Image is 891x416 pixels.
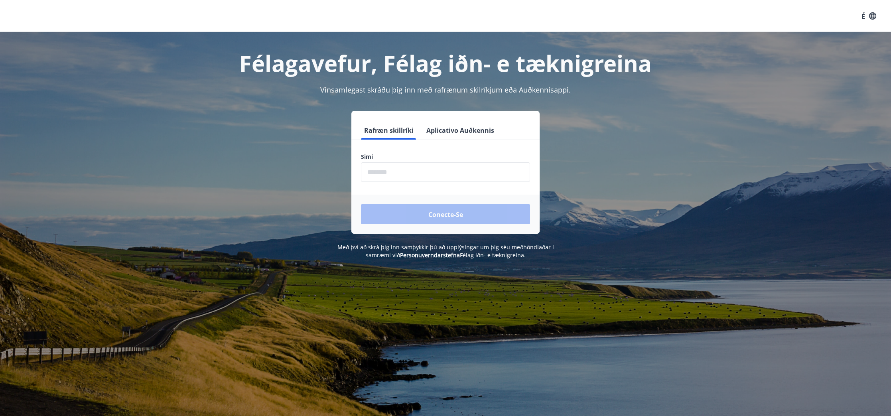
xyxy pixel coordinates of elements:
[361,153,373,160] font: Simi
[426,126,494,135] font: Aplicativo Auðkennis
[856,8,881,24] button: É
[239,48,652,78] font: Félagavefur, Félag iðn- e tæknigreina
[337,243,554,259] font: Með því að skrá þig inn samþykkir þú að upplýsingar um þig séu meðhöndlaðar í samræmi við
[861,12,865,20] font: É
[364,126,414,135] font: Rafræn skillríki
[320,85,571,95] font: Vinsamlegast skráðu þig inn með rafrænum skilríkjum eða Auðkennisappi.
[460,251,526,259] font: Félag iðn- e tæknigreina.
[400,251,460,259] a: Personuverndarstefna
